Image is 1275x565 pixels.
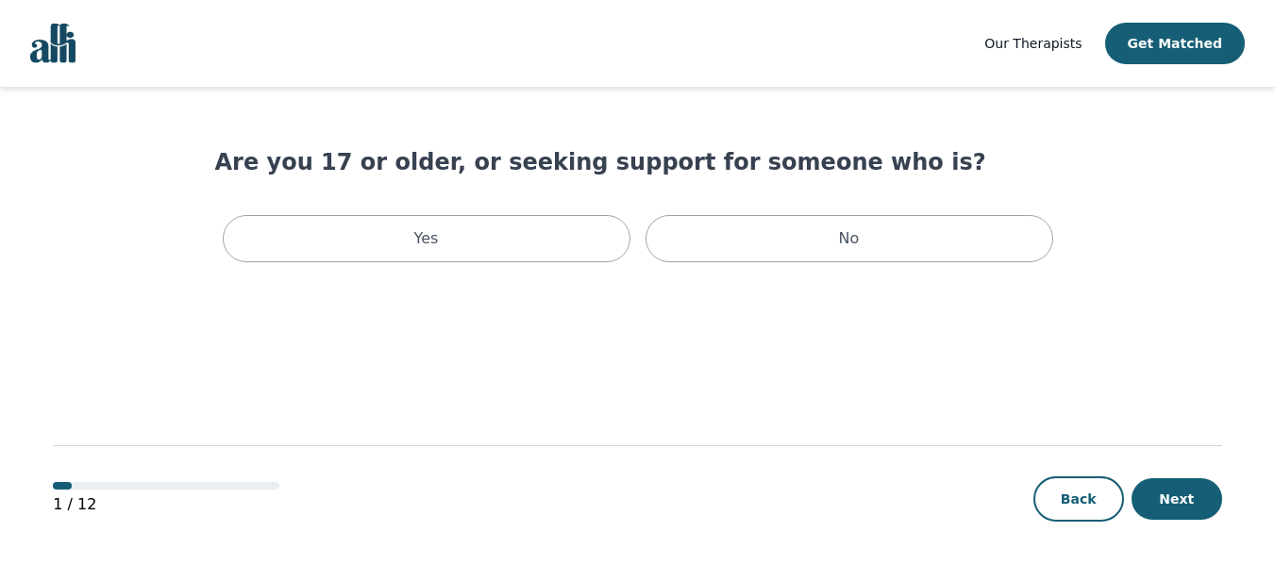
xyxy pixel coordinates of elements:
[1033,476,1124,522] button: Back
[839,227,860,250] p: No
[1105,23,1245,64] button: Get Matched
[984,36,1082,51] span: Our Therapists
[414,227,439,250] p: Yes
[53,493,279,516] p: 1 / 12
[984,32,1082,55] a: Our Therapists
[30,24,75,63] img: alli logo
[1132,478,1222,520] button: Next
[215,147,1061,177] h1: Are you 17 or older, or seeking support for someone who is?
